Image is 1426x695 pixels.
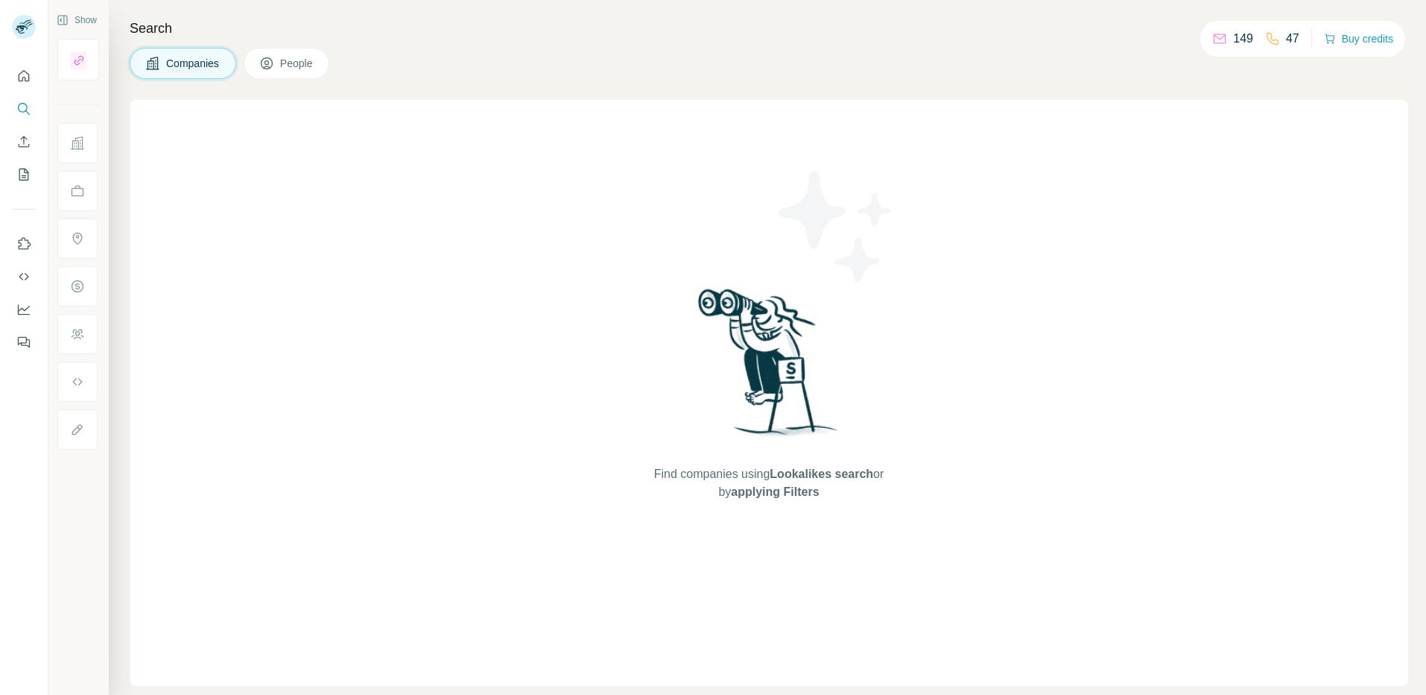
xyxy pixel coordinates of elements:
button: Use Surfe API [12,263,36,290]
button: Show [46,9,107,31]
button: Search [12,95,36,122]
span: Lookalikes search [770,468,873,480]
button: Use Surfe on LinkedIn [12,230,36,257]
span: People [280,56,314,71]
img: Surfe Illustration - Woman searching with binoculars [691,285,846,451]
span: applying Filters [731,485,819,498]
span: Find companies using or by [650,465,888,501]
button: Dashboard [12,296,36,323]
img: Surfe Illustration - Stars [769,160,903,294]
span: Companies [166,56,221,71]
button: My lists [12,161,36,188]
button: Feedback [12,329,36,356]
p: 149 [1233,30,1253,48]
button: Enrich CSV [12,128,36,155]
button: Quick start [12,63,36,89]
button: Buy credits [1324,28,1393,49]
p: 47 [1286,30,1299,48]
h4: Search [130,18,1408,39]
